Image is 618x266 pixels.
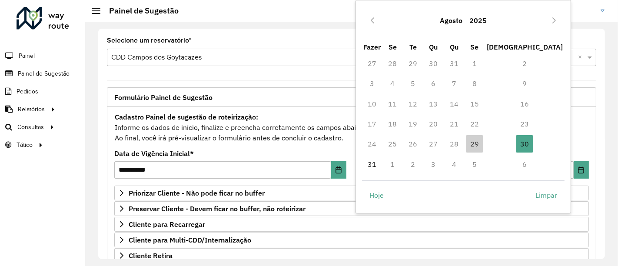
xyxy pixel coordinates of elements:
[114,201,589,216] a: Preservar Cliente - Devem ficar no buffer, não roteirizar
[114,186,589,200] a: Priorizar Cliente - Não pode ficar no buffer
[382,94,403,114] td: 11
[436,10,466,31] button: Escolha o mês
[382,154,403,174] td: 1
[115,113,258,121] font: Cadastro Painel de sugestão de roteirização:
[470,43,478,51] font: Se
[362,154,382,174] td: 31
[368,160,376,169] font: 31
[423,114,444,134] td: 20
[574,161,589,179] button: Escolha a data
[362,134,382,154] td: 24
[17,124,44,130] font: Consultas
[382,53,403,73] td: 28
[423,154,444,174] td: 3
[382,114,403,134] td: 18
[469,16,487,25] font: 2025
[369,191,384,199] font: Hoje
[365,13,379,27] button: Mês Anterior
[382,73,403,93] td: 4
[19,53,35,59] font: Painel
[444,114,464,134] td: 21
[450,43,459,51] font: Qu
[485,53,565,73] td: 2
[129,204,306,213] font: Preservar Cliente - Devem ficar no buffer, não roteirizar
[464,53,485,73] td: 1
[487,43,563,51] font: [DEMOGRAPHIC_DATA]
[114,233,589,247] a: Cliente para Multi-CDD/Internalização
[409,43,417,51] font: Te
[129,220,205,229] font: Cliente para Recarregar
[429,43,438,51] font: Qu
[440,16,462,25] font: Agosto
[464,154,485,174] td: 5
[129,189,265,197] font: Priorizar Cliente - Não pode ficar no buffer
[444,73,464,93] td: 7
[362,114,382,134] td: 17
[444,134,464,154] td: 28
[109,6,179,16] font: Painel de Sugestão
[444,53,464,73] td: 31
[115,133,343,142] font: Ao final, você irá pré-visualizar o formulário antes de concluir o cadastro.
[362,186,391,204] button: Hoje
[444,94,464,114] td: 14
[547,13,561,27] button: Próximo mês
[362,53,382,73] td: 27
[18,70,70,77] font: Painel de Sugestão
[520,140,529,148] font: 30
[485,154,565,174] td: 6
[403,134,423,154] td: 26
[382,134,403,154] td: 25
[403,73,423,93] td: 5
[17,88,38,95] font: Pedidos
[464,94,485,114] td: 15
[578,52,585,63] span: Clear all
[114,149,190,158] font: Data de Vigência Inicial
[464,114,485,134] td: 22
[464,134,485,154] td: 29
[423,73,444,93] td: 6
[129,236,251,244] font: Cliente para Multi-CDD/Internalização
[403,114,423,134] td: 19
[464,73,485,93] td: 8
[485,114,565,134] td: 23
[389,43,397,51] font: Se
[362,73,382,93] td: 3
[403,94,423,114] td: 12
[114,93,213,102] font: Formulário Painel de Sugestão
[466,10,490,31] button: Escolha o ano
[423,94,444,114] td: 13
[403,154,423,174] td: 2
[423,53,444,73] td: 30
[485,73,565,93] td: 9
[403,53,423,73] td: 29
[363,43,381,51] font: Fazer
[485,94,565,114] td: 16
[129,251,173,260] font: Cliente Retira
[114,248,589,263] a: Cliente Retira
[423,134,444,154] td: 27
[331,161,346,179] button: Escolha a data
[528,186,565,204] button: Limpar
[362,94,382,114] td: 10
[470,140,479,148] font: 29
[115,123,365,132] font: Informe os dados de início, finalize e preencha corretamente os campos abaixo.
[535,191,557,199] font: Limpar
[18,106,45,113] font: Relatórios
[485,134,565,154] td: 30
[444,154,464,174] td: 4
[107,37,189,44] font: Selecione um reservatório
[114,217,589,232] a: Cliente para Recarregar
[17,142,33,148] font: Tático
